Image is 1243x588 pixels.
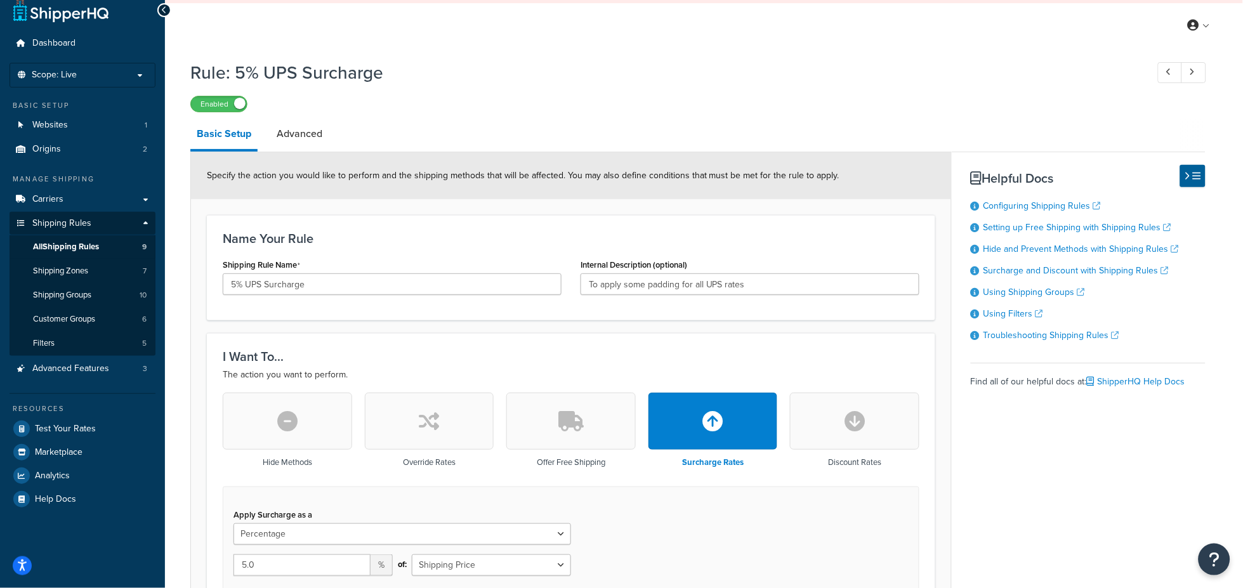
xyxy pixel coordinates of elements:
span: Filters [33,338,55,349]
span: Shipping Zones [33,266,88,277]
li: Websites [10,114,155,137]
a: Previous Record [1158,62,1183,83]
a: Origins2 [10,138,155,161]
a: Analytics [10,464,155,487]
li: Customer Groups [10,308,155,331]
span: 6 [142,314,147,325]
span: 2 [143,144,147,155]
a: Advanced [270,119,329,149]
label: Apply Surcharge as a [233,510,312,519]
a: Dashboard [10,32,155,55]
label: Shipping Rule Name [223,260,300,270]
span: Help Docs [35,494,76,505]
div: Resources [10,403,155,414]
a: ShipperHQ Help Docs [1087,375,1185,388]
h3: Helpful Docs [971,171,1206,185]
a: Advanced Features3 [10,357,155,381]
label: Internal Description (optional) [581,260,687,270]
li: Shipping Zones [10,259,155,283]
a: Shipping Groups10 [10,284,155,307]
span: Marketplace [35,447,82,458]
a: Filters5 [10,332,155,355]
a: AllShipping Rules9 [10,235,155,259]
a: Using Filters [983,307,1043,320]
p: The action you want to perform. [223,367,919,382]
a: Websites1 [10,114,155,137]
h3: I Want To... [223,350,919,363]
a: Surcharge and Discount with Shipping Rules [983,264,1169,277]
a: Using Shipping Groups [983,285,1085,299]
span: Specify the action you would like to perform and the shipping methods that will be affected. You ... [207,169,839,182]
span: Advanced Features [32,363,109,374]
li: Origins [10,138,155,161]
a: Setting up Free Shipping with Shipping Rules [983,221,1171,234]
h1: Rule: 5% UPS Surcharge [190,60,1134,85]
span: Origins [32,144,61,155]
a: Help Docs [10,488,155,511]
div: Find all of our helpful docs at: [971,363,1206,391]
a: Troubleshooting Shipping Rules [983,329,1119,342]
a: Customer Groups6 [10,308,155,331]
span: 10 [140,290,147,301]
a: Carriers [10,188,155,211]
span: Analytics [35,471,70,481]
span: Test Your Rates [35,424,96,434]
a: Hide and Prevent Methods with Shipping Rules [983,242,1179,256]
a: Next Record [1181,62,1206,83]
h3: Surcharge Rates [682,458,744,467]
li: Shipping Groups [10,284,155,307]
span: Customer Groups [33,314,95,325]
h3: Override Rates [403,458,456,467]
h3: Hide Methods [263,458,312,467]
h3: Discount Rates [828,458,881,467]
a: Basic Setup [190,119,258,152]
a: Test Your Rates [10,417,155,440]
a: Shipping Rules [10,212,155,235]
span: 1 [145,120,147,131]
span: Shipping Groups [33,290,91,301]
span: Shipping Rules [32,218,91,229]
button: Open Resource Center [1199,544,1230,575]
div: Manage Shipping [10,174,155,185]
span: 3 [143,363,147,374]
a: Configuring Shipping Rules [983,199,1101,212]
h3: Name Your Rule [223,232,919,245]
a: Shipping Zones7 [10,259,155,283]
span: Carriers [32,194,63,205]
span: Dashboard [32,38,76,49]
li: Advanced Features [10,357,155,381]
span: Websites [32,120,68,131]
span: 9 [142,242,147,252]
span: 5 [142,338,147,349]
span: All Shipping Rules [33,242,99,252]
span: of: [398,556,407,573]
span: % [371,554,393,576]
span: 7 [143,266,147,277]
span: Scope: Live [32,70,77,81]
li: Shipping Rules [10,212,155,356]
button: Hide Help Docs [1180,165,1206,187]
div: Basic Setup [10,100,155,111]
a: Marketplace [10,441,155,464]
h3: Offer Free Shipping [537,458,605,467]
li: Filters [10,332,155,355]
label: Enabled [191,96,247,112]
